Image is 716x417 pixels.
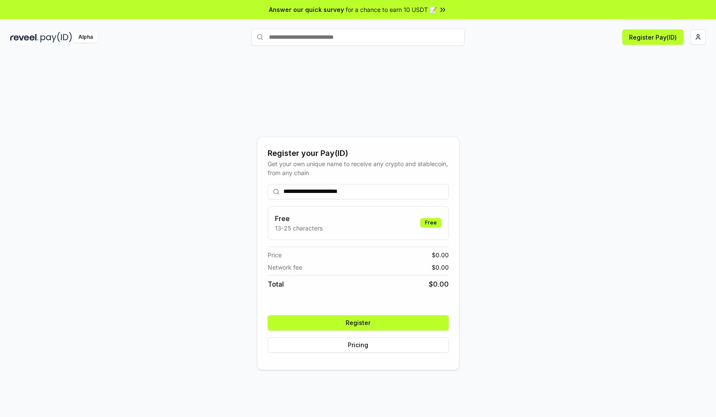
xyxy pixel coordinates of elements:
button: Register [268,315,449,331]
span: Network fee [268,263,302,272]
span: Total [268,279,284,289]
img: pay_id [40,32,72,43]
span: Answer our quick survey [269,5,344,14]
div: Get your own unique name to receive any crypto and stablecoin, from any chain [268,159,449,177]
span: Price [268,250,282,259]
button: Pricing [268,337,449,353]
h3: Free [275,213,323,224]
div: Free [420,218,442,227]
img: reveel_dark [10,32,39,43]
span: $ 0.00 [432,250,449,259]
p: 13-25 characters [275,224,323,233]
span: $ 0.00 [432,263,449,272]
div: Alpha [74,32,98,43]
span: $ 0.00 [429,279,449,289]
button: Register Pay(ID) [622,29,684,45]
div: Register your Pay(ID) [268,147,449,159]
span: for a chance to earn 10 USDT 📝 [346,5,437,14]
